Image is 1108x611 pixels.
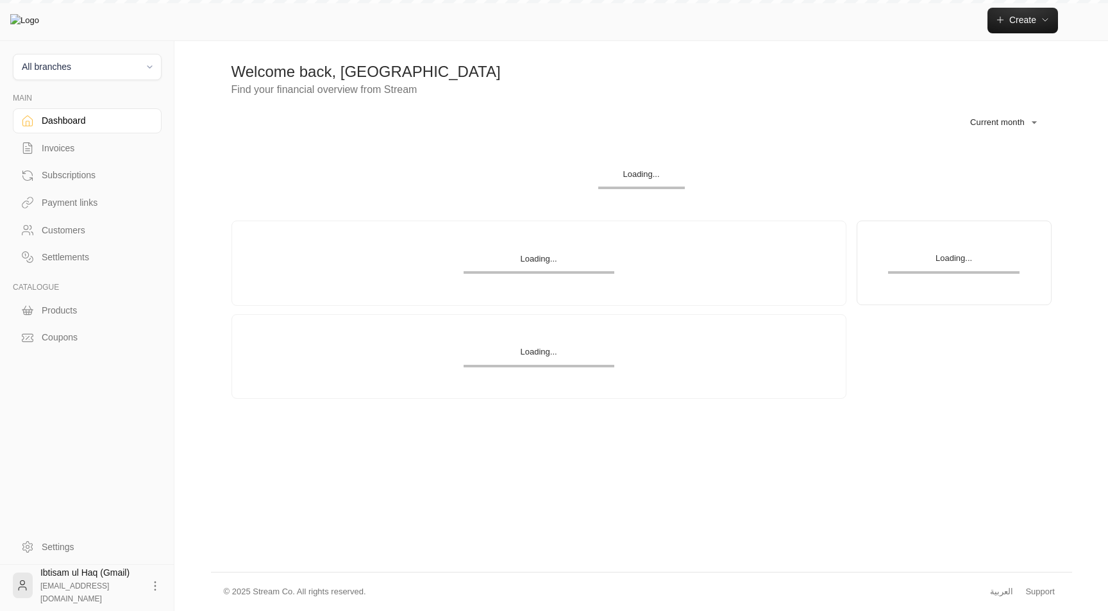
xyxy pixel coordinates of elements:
[13,325,162,350] a: Coupons
[231,84,417,95] span: Find your financial overview from Stream
[1009,15,1036,25] span: Create
[1021,580,1059,603] a: Support
[949,106,1045,139] div: Current month
[13,93,162,103] p: MAIN
[22,60,71,74] div: All branches
[42,331,146,344] div: Coupons
[13,282,162,292] p: CATALOGUE
[42,224,146,237] div: Customers
[40,582,109,603] span: [EMAIL_ADDRESS][DOMAIN_NAME]
[888,252,1020,271] div: Loading...
[42,142,146,155] div: Invoices
[42,196,146,209] div: Payment links
[13,54,162,80] button: All branches
[987,8,1058,33] button: Create
[40,566,141,605] div: Ibtisam ul Haq (Gmail)
[42,251,146,264] div: Settlements
[13,190,162,215] a: Payment links
[42,304,146,317] div: Products
[42,169,146,181] div: Subscriptions
[13,163,162,188] a: Subscriptions
[464,253,614,271] div: Loading...
[13,297,162,322] a: Products
[231,62,1052,82] div: Welcome back, [GEOGRAPHIC_DATA]
[13,217,162,242] a: Customers
[464,346,614,364] div: Loading...
[10,14,39,27] img: Logo
[13,108,162,133] a: Dashboard
[42,540,146,553] div: Settings
[13,245,162,270] a: Settlements
[990,585,1013,598] div: العربية
[42,114,146,127] div: Dashboard
[13,136,162,161] a: Invoices
[224,585,366,598] div: © 2025 Stream Co. All rights reserved.
[598,168,685,187] div: Loading...
[13,534,162,559] a: Settings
